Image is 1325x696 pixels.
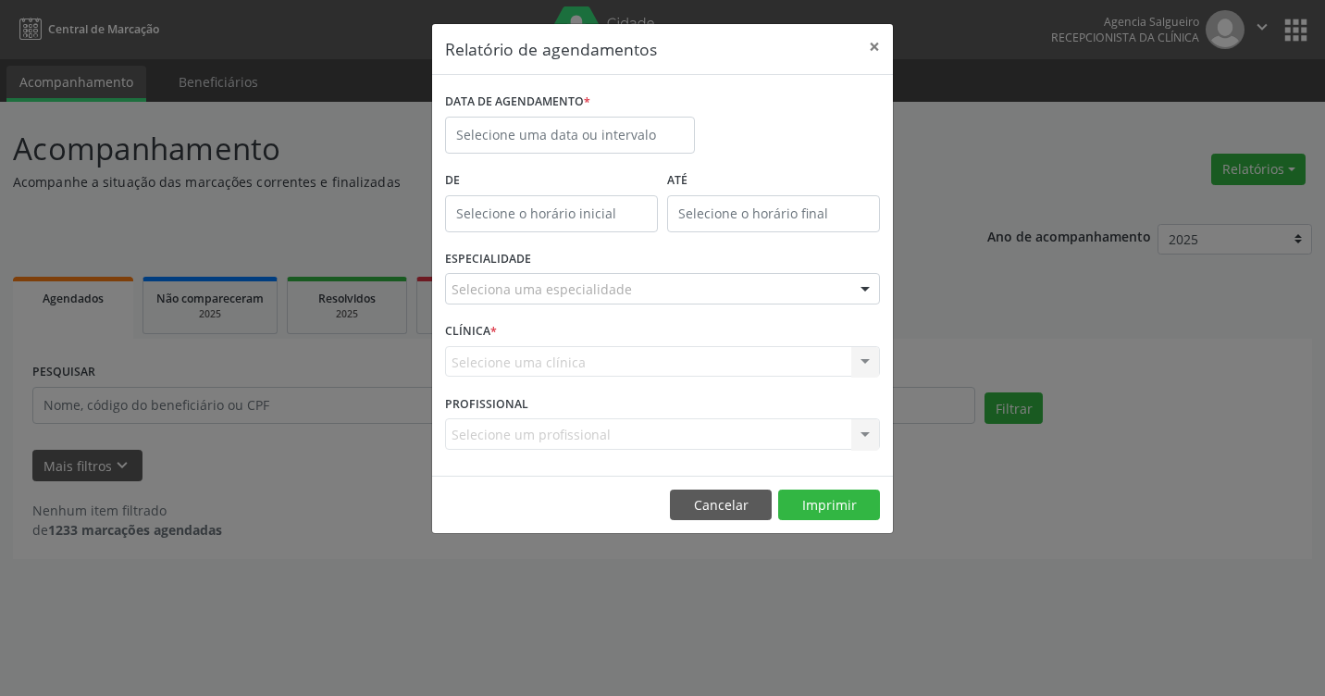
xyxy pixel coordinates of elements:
[445,88,590,117] label: DATA DE AGENDAMENTO
[445,390,528,418] label: PROFISSIONAL
[445,317,497,346] label: CLÍNICA
[445,195,658,232] input: Selecione o horário inicial
[445,117,695,154] input: Selecione uma data ou intervalo
[452,280,632,299] span: Seleciona uma especialidade
[778,490,880,521] button: Imprimir
[670,490,772,521] button: Cancelar
[445,167,658,195] label: De
[856,24,893,69] button: Close
[445,37,657,61] h5: Relatório de agendamentos
[667,167,880,195] label: ATÉ
[667,195,880,232] input: Selecione o horário final
[445,245,531,274] label: ESPECIALIDADE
